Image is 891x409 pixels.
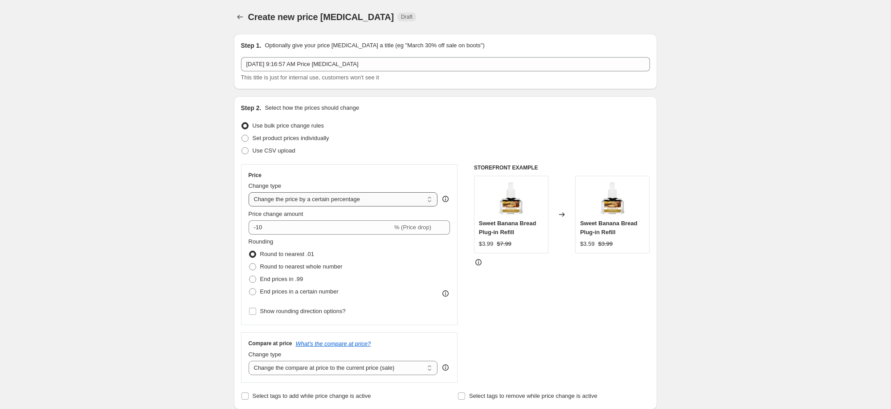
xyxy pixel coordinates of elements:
div: help [441,363,450,372]
h3: Price [249,172,262,179]
span: Change type [249,351,282,358]
span: Use CSV upload [253,147,295,154]
input: -15 [249,220,392,235]
span: Select tags to add while price change is active [253,392,371,399]
span: Set product prices individually [253,135,329,141]
p: Select how the prices should change [265,103,359,112]
div: help [441,194,450,203]
p: Optionally give your price [MEDICAL_DATA] a title (eg "March 30% off sale on boots") [265,41,484,50]
span: Use bulk price change rules [253,122,324,129]
img: Sweet-Banana-Bread-Plug-in-Refill_088490b6_80x.jpg [493,181,529,216]
span: Round to nearest .01 [260,251,314,257]
span: Round to nearest whole number [260,263,343,270]
span: Create new price [MEDICAL_DATA] [248,12,394,22]
span: Select tags to remove while price change is active [469,392,597,399]
input: 30% off holiday sale [241,57,650,71]
div: $3.99 [479,240,494,248]
div: $3.59 [580,240,595,248]
button: What's the compare at price? [296,340,371,347]
span: Price change amount [249,211,303,217]
span: End prices in .99 [260,276,303,282]
h3: Compare at price [249,340,292,347]
span: This title is just for internal use, customers won't see it [241,74,379,81]
img: Sweet-Banana-Bread-Plug-in-Refill_088490b6_80x.jpg [595,181,630,216]
span: Show rounding direction options? [260,308,346,314]
span: Sweet Banana Bread Plug-in Refill [479,220,536,235]
strike: $7.99 [497,240,511,248]
span: End prices in a certain number [260,288,339,295]
span: Rounding [249,238,274,245]
h2: Step 1. [241,41,262,50]
h2: Step 2. [241,103,262,112]
strike: $3.99 [598,240,613,248]
span: Change type [249,182,282,189]
h6: STOREFRONT EXAMPLE [474,164,650,171]
span: % (Price drop) [394,224,431,231]
button: Price change jobs [234,11,246,23]
span: Sweet Banana Bread Plug-in Refill [580,220,638,235]
span: Draft [401,13,413,21]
